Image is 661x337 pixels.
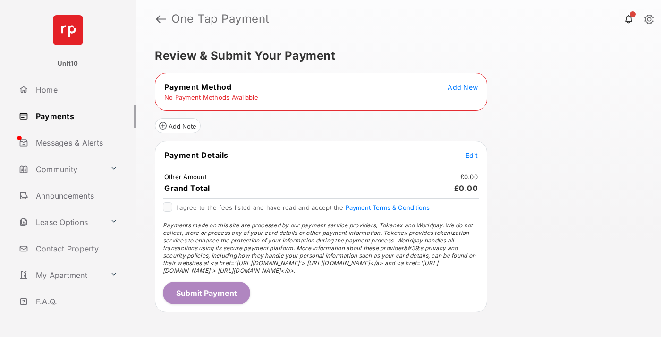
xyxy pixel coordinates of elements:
[466,150,478,160] button: Edit
[15,78,136,101] a: Home
[164,93,259,102] td: No Payment Methods Available
[15,264,106,286] a: My Apartment
[163,222,475,274] span: Payments made on this site are processed by our payment service providers, Tokenex and Worldpay. ...
[171,13,270,25] strong: One Tap Payment
[164,150,229,160] span: Payment Details
[466,151,478,159] span: Edit
[15,105,136,128] a: Payments
[15,211,106,233] a: Lease Options
[15,184,136,207] a: Announcements
[448,82,478,92] button: Add New
[164,183,210,193] span: Grand Total
[448,83,478,91] span: Add New
[15,131,136,154] a: Messages & Alerts
[454,183,478,193] span: £0.00
[164,82,231,92] span: Payment Method
[155,118,201,133] button: Add Note
[163,282,250,304] button: Submit Payment
[460,173,478,181] td: £0.00
[15,158,106,181] a: Community
[155,50,635,61] h5: Review & Submit Your Payment
[176,204,430,211] span: I agree to the fees listed and have read and accept the
[53,15,83,45] img: svg+xml;base64,PHN2ZyB4bWxucz0iaHR0cDovL3d3dy53My5vcmcvMjAwMC9zdmciIHdpZHRoPSI2NCIgaGVpZ2h0PSI2NC...
[164,173,207,181] td: Other Amount
[58,59,78,69] p: Unit10
[15,237,136,260] a: Contact Property
[346,204,430,211] button: I agree to the fees listed and have read and accept the
[15,290,136,313] a: F.A.Q.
